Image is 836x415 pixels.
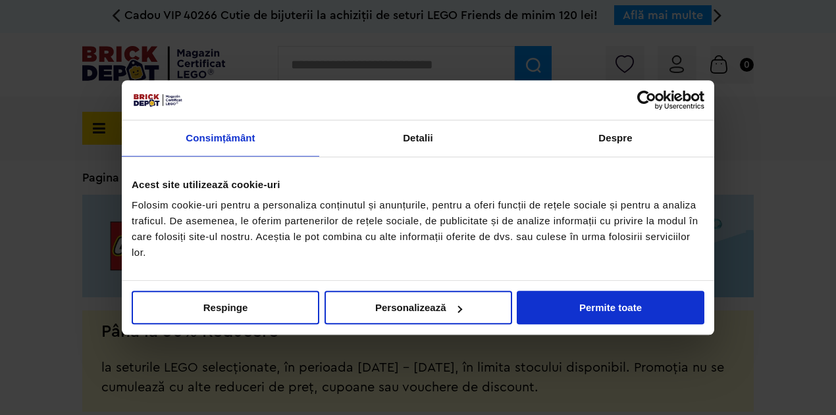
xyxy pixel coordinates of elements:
[517,291,704,324] button: Permite toate
[319,120,517,157] a: Detalii
[132,177,704,193] div: Acest site utilizează cookie-uri
[132,93,183,107] img: siglă
[517,120,714,157] a: Despre
[325,291,512,324] button: Personalizează
[589,90,704,110] a: Usercentrics Cookiebot - opens in a new window
[122,120,319,157] a: Consimțământ
[132,291,319,324] button: Respinge
[132,197,704,260] div: Folosim cookie-uri pentru a personaliza conținutul și anunțurile, pentru a oferi funcții de rețel...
